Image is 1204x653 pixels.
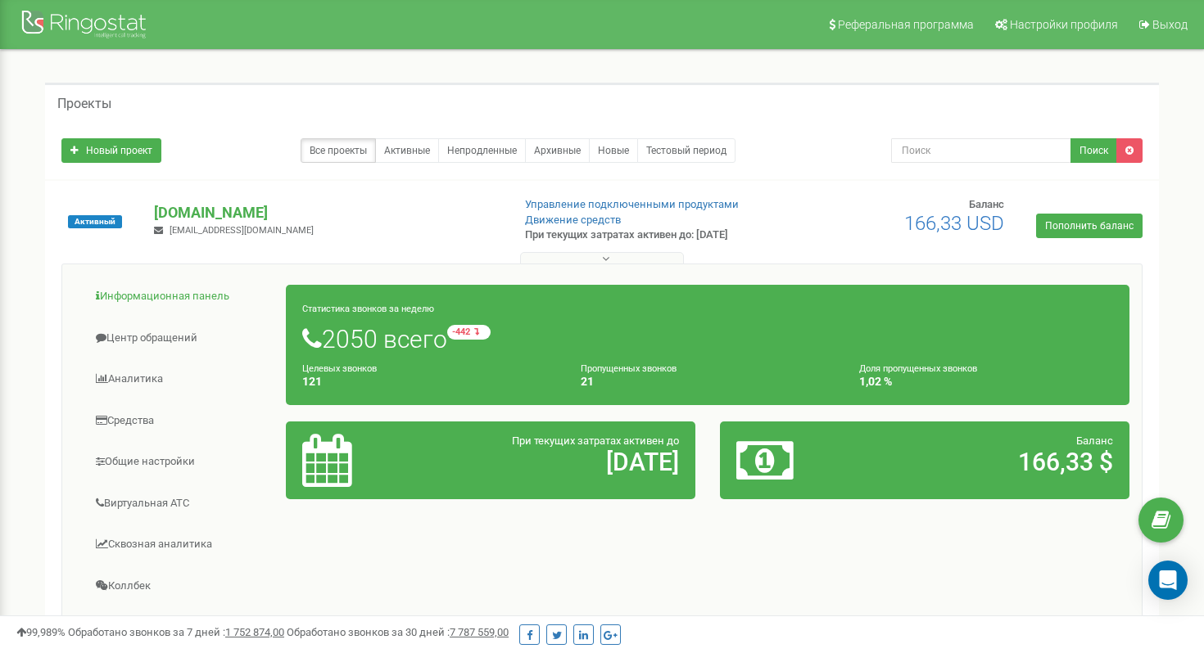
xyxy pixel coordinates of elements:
span: Баланс [1076,435,1113,447]
a: Новые [589,138,638,163]
a: Виртуальная АТС [75,484,287,524]
button: Поиск [1070,138,1117,163]
input: Поиск [891,138,1072,163]
a: Общие настройки [75,442,287,482]
small: Доля пропущенных звонков [859,363,977,374]
a: Информационная панель [75,277,287,317]
p: При текущих затратах активен до: [DATE] [525,227,777,243]
small: -442 [447,325,491,340]
small: Пропущенных звонков [581,363,677,374]
h2: 166,33 $ [870,448,1113,475]
a: Тестовый период [637,138,736,163]
p: [DOMAIN_NAME] [154,202,498,223]
div: Open Intercom Messenger [1148,561,1188,600]
span: Обработано звонков за 30 дней : [287,626,509,638]
a: Новый проект [61,138,161,163]
span: [EMAIL_ADDRESS][DOMAIN_NAME] [170,225,314,236]
u: 1 752 874,00 [225,626,284,638]
a: Сквозная аналитика [75,525,287,565]
h4: 1,02 % [859,376,1113,388]
a: Управление подключенными продуктами [525,198,739,210]
span: 166,33 USD [904,212,1004,235]
h2: [DATE] [436,448,679,475]
a: Непродленные [438,138,526,163]
span: При текущих затратах активен до [512,435,679,447]
a: Все проекты [301,138,376,163]
h4: 21 [581,376,835,388]
span: 99,989% [16,626,66,638]
span: Выход [1152,18,1188,31]
span: Активный [68,215,122,228]
a: Центр обращений [75,318,287,358]
span: Настройки профиля [1010,18,1118,31]
a: Аналитика [75,359,287,399]
u: 7 787 559,00 [450,626,509,638]
h1: 2050 всего [302,325,1113,353]
a: Архивные [525,138,590,163]
span: Баланс [969,198,1004,210]
a: Активные [375,138,439,163]
small: Целевых звонков [302,363,377,374]
small: Статистика звонков за неделю [302,304,434,314]
a: Средства [75,401,287,441]
a: Пополнить баланс [1036,214,1143,238]
h5: Проекты [57,97,111,111]
span: Реферальная программа [838,18,974,31]
h4: 121 [302,376,556,388]
a: Движение средств [525,214,621,226]
span: Обработано звонков за 7 дней : [68,626,284,638]
a: Коллбек [75,566,287,606]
